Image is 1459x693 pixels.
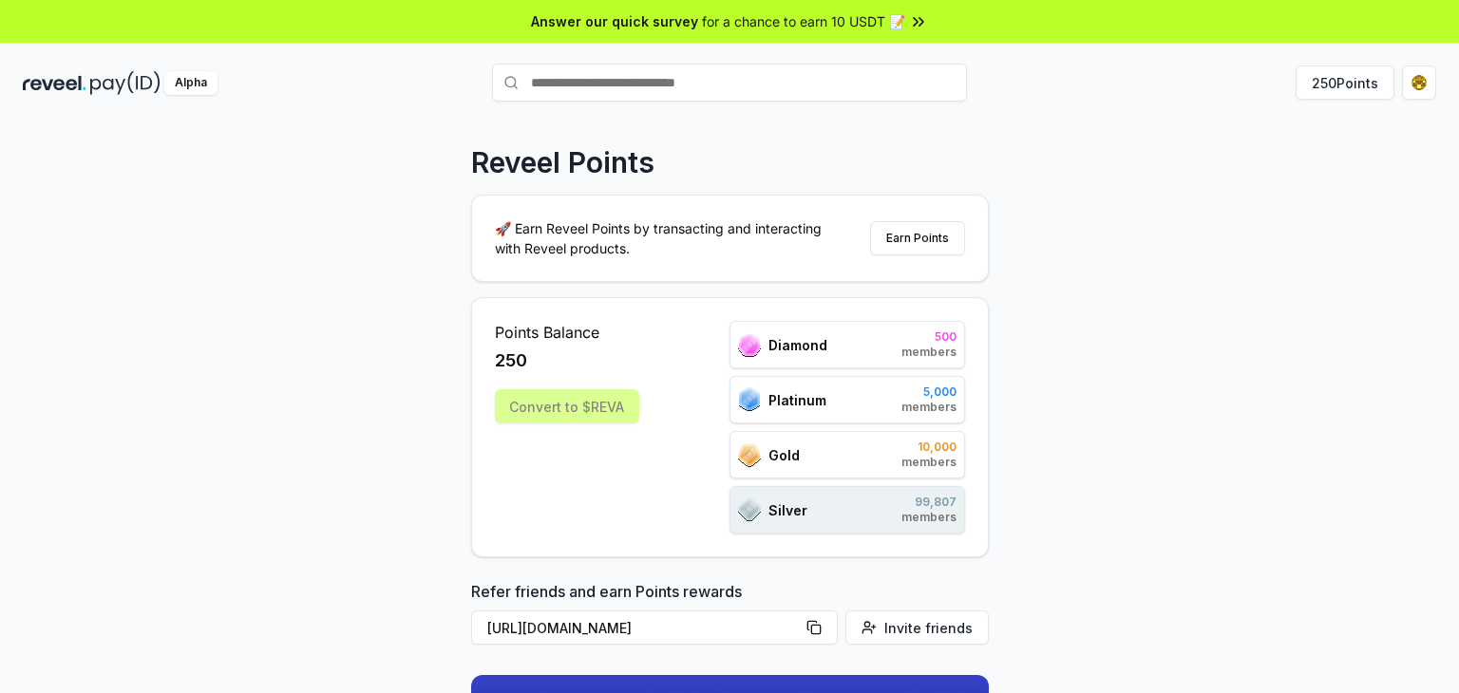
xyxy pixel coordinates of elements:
span: members [901,345,957,360]
span: 5,000 [901,384,957,400]
img: ranks_icon [738,443,761,467]
span: for a chance to earn 10 USDT 📝 [702,11,905,31]
span: Points Balance [495,321,639,344]
img: reveel_dark [23,71,86,95]
button: Invite friends [845,610,989,645]
div: Alpha [164,71,218,95]
img: ranks_icon [738,387,761,412]
img: ranks_icon [738,333,761,357]
span: members [901,510,957,525]
span: members [901,400,957,415]
button: 250Points [1296,66,1394,100]
span: members [901,455,957,470]
img: ranks_icon [738,497,761,522]
span: Gold [768,445,800,465]
span: Silver [768,500,807,520]
span: 500 [901,329,957,345]
button: [URL][DOMAIN_NAME] [471,610,838,645]
span: 250 [495,347,527,374]
span: Diamond [768,335,827,355]
button: Earn Points [870,221,965,255]
span: 10,000 [901,440,957,455]
p: 🚀 Earn Reveel Points by transacting and interacting with Reveel products. [495,218,837,258]
span: Platinum [768,390,826,410]
span: Answer our quick survey [531,11,698,31]
span: 99,807 [901,495,957,510]
img: pay_id [90,71,161,95]
p: Reveel Points [471,145,654,179]
div: Refer friends and earn Points rewards [471,580,989,652]
span: Invite friends [884,618,973,638]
